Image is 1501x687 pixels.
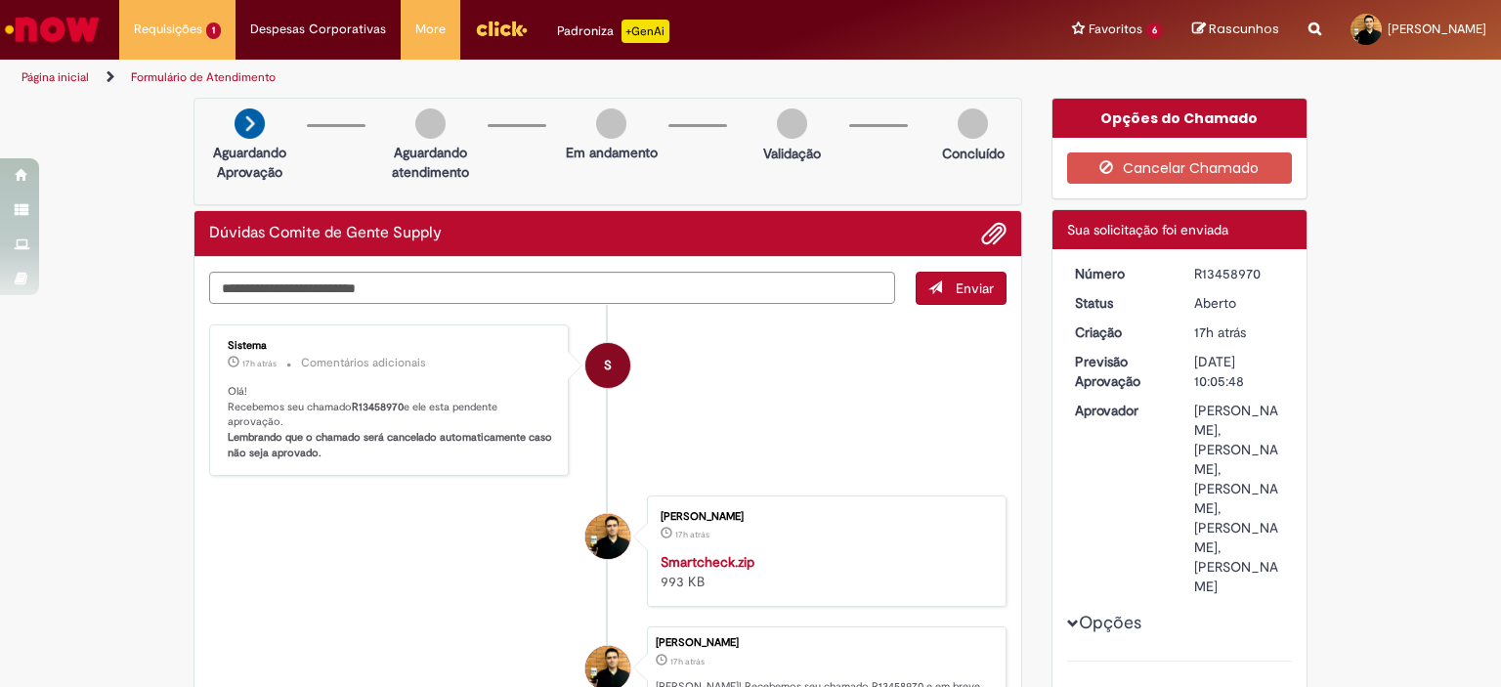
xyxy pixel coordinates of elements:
[475,14,528,43] img: click_logo_yellow_360x200.png
[1194,264,1285,283] div: R13458970
[656,637,996,649] div: [PERSON_NAME]
[242,358,277,369] time: 28/08/2025 16:06:02
[301,355,426,371] small: Comentários adicionais
[1194,323,1246,341] time: 28/08/2025 16:05:48
[622,20,669,43] p: +GenAi
[1060,293,1180,313] dt: Status
[777,108,807,139] img: img-circle-grey.png
[235,108,265,139] img: arrow-next.png
[1060,322,1180,342] dt: Criação
[958,108,988,139] img: img-circle-grey.png
[228,340,553,352] div: Sistema
[1060,264,1180,283] dt: Número
[250,20,386,39] span: Despesas Corporativas
[604,342,612,389] span: S
[1192,21,1279,39] a: Rascunhos
[1388,21,1486,37] span: [PERSON_NAME]
[209,225,442,242] h2: Dúvidas Comite de Gente Supply Histórico de tíquete
[202,143,297,182] p: Aguardando Aprovação
[209,272,895,305] textarea: Digite sua mensagem aqui...
[763,144,821,163] p: Validação
[981,221,1007,246] button: Adicionar anexos
[383,143,478,182] p: Aguardando atendimento
[415,108,446,139] img: img-circle-grey.png
[206,22,221,39] span: 1
[134,20,202,39] span: Requisições
[1194,401,1285,596] div: [PERSON_NAME], [PERSON_NAME], [PERSON_NAME], [PERSON_NAME], [PERSON_NAME]
[1052,99,1308,138] div: Opções do Chamado
[2,10,103,49] img: ServiceNow
[1146,22,1163,39] span: 6
[670,656,705,667] time: 28/08/2025 16:05:48
[242,358,277,369] span: 17h atrás
[21,69,89,85] a: Página inicial
[942,144,1005,163] p: Concluído
[675,529,709,540] span: 17h atrás
[1194,293,1285,313] div: Aberto
[1194,352,1285,391] div: [DATE] 10:05:48
[131,69,276,85] a: Formulário de Atendimento
[1209,20,1279,38] span: Rascunhos
[415,20,446,39] span: More
[1067,221,1228,238] span: Sua solicitação foi enviada
[15,60,986,96] ul: Trilhas de página
[1194,323,1246,341] span: 17h atrás
[1060,401,1180,420] dt: Aprovador
[585,514,630,559] div: Leonardo Henrique Da Silva Alarcao
[585,343,630,388] div: System
[670,656,705,667] span: 17h atrás
[675,529,709,540] time: 28/08/2025 16:05:37
[228,430,555,460] b: Lembrando que o chamado será cancelado automaticamente caso não seja aprovado.
[557,20,669,43] div: Padroniza
[1089,20,1142,39] span: Favoritos
[661,511,986,523] div: [PERSON_NAME]
[1060,352,1180,391] dt: Previsão Aprovação
[916,272,1007,305] button: Enviar
[596,108,626,139] img: img-circle-grey.png
[228,384,553,461] p: Olá! Recebemos seu chamado e ele esta pendente aprovação.
[1194,322,1285,342] div: 28/08/2025 16:05:48
[661,553,754,571] a: Smartcheck.zip
[566,143,658,162] p: Em andamento
[352,400,404,414] b: R13458970
[661,552,986,591] div: 993 KB
[1067,152,1293,184] button: Cancelar Chamado
[956,279,994,297] span: Enviar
